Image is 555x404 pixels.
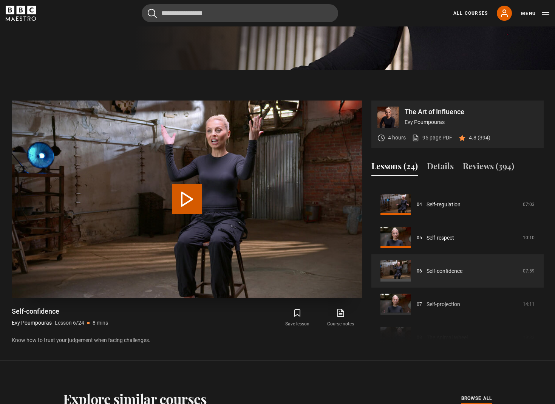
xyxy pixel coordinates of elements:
a: 95 page PDF [412,134,452,142]
p: Evy Poumpouras [405,118,538,126]
svg: BBC Maestro [6,6,36,21]
p: The Art of Influence [405,108,538,115]
button: Play Lesson Self-confidence [172,184,202,214]
video-js: Video Player [12,101,362,298]
h1: Self-confidence [12,307,108,316]
button: Submit the search query [148,9,157,18]
p: Evy Poumpouras [12,319,52,327]
p: 4 hours [388,134,406,142]
p: 4.8 (394) [469,134,490,142]
a: Course notes [319,307,362,329]
a: Self-respect [427,234,454,242]
p: 8 mins [93,319,108,327]
a: Self-confidence [427,267,462,275]
p: Know how to trust your judgement when facing challenges. [12,336,362,344]
button: Lessons (24) [371,160,418,176]
button: Reviews (394) [463,160,514,176]
p: Lesson 6/24 [55,319,84,327]
button: Toggle navigation [521,10,549,17]
a: All Courses [453,10,488,17]
button: Save lesson [276,307,319,329]
button: Details [427,160,454,176]
a: Self-regulation [427,201,461,209]
a: browse all [461,395,492,403]
input: Search [142,4,338,22]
